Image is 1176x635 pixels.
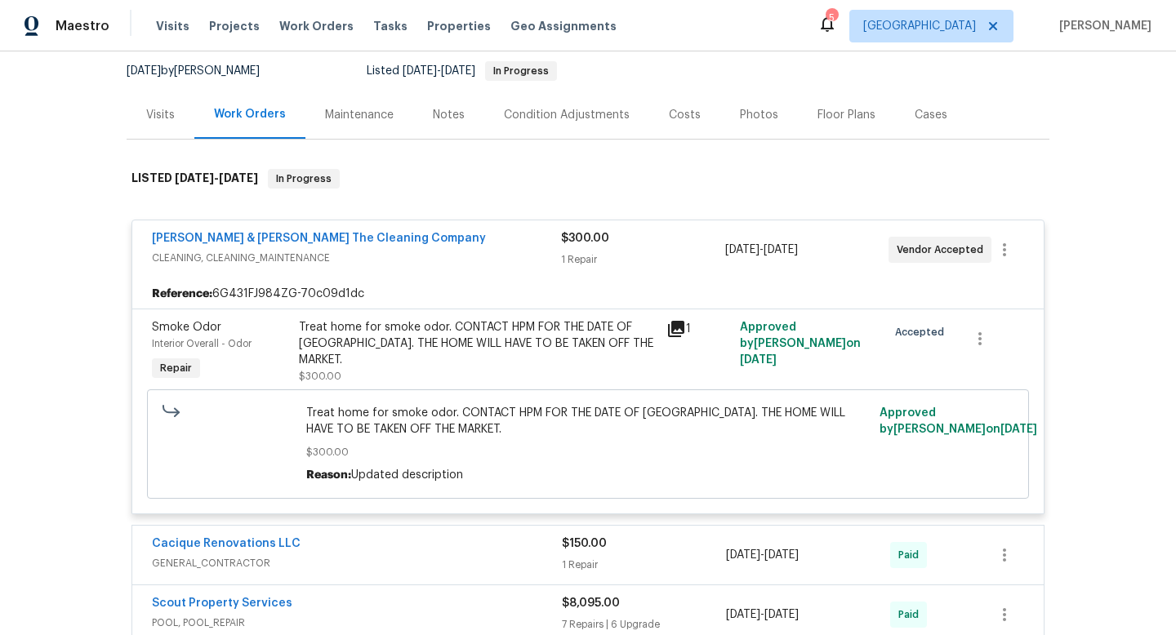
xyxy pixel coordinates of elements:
span: [DATE] [764,549,799,561]
span: Properties [427,18,491,34]
span: Updated description [351,469,463,481]
div: by [PERSON_NAME] [127,61,279,81]
span: In Progress [487,66,555,76]
div: 1 Repair [561,251,724,268]
div: Photos [740,107,778,123]
span: - [403,65,475,77]
span: Work Orders [279,18,354,34]
span: $8,095.00 [562,597,620,609]
div: 6G431FJ984ZG-70c09d1dc [132,279,1044,309]
span: [DATE] [726,609,760,620]
div: Cases [915,107,947,123]
div: Treat home for smoke odor. CONTACT HPM FOR THE DATE OF [GEOGRAPHIC_DATA]. THE HOME WILL HAVE TO B... [299,319,657,368]
div: 1 [666,319,730,339]
span: CLEANING, CLEANING_MAINTENANCE [152,250,561,266]
span: Smoke Odor [152,322,221,333]
span: [DATE] [764,609,799,620]
div: Work Orders [214,106,286,122]
span: [DATE] [175,172,214,184]
span: [DATE] [725,244,759,255]
div: LISTED [DATE]-[DATE]In Progress [127,153,1049,205]
span: Paid [898,547,925,563]
span: [GEOGRAPHIC_DATA] [863,18,976,34]
span: Maestro [56,18,109,34]
span: - [725,242,798,258]
span: [PERSON_NAME] [1053,18,1151,34]
span: - [726,606,799,623]
span: Approved by [PERSON_NAME] on [880,407,1037,435]
span: Tasks [373,20,408,32]
span: $300.00 [299,371,341,381]
span: Geo Assignments [510,18,617,34]
span: Visits [156,18,189,34]
span: Vendor Accepted [897,242,990,258]
div: Visits [146,107,175,123]
a: Scout Property Services [152,597,292,609]
span: Interior Overall - Odor [152,339,252,349]
span: Paid [898,606,925,623]
span: $150.00 [562,538,607,549]
div: 1 Repair [562,557,726,573]
div: Notes [433,107,465,123]
span: [DATE] [764,244,798,255]
span: $300.00 [561,233,609,244]
span: GENERAL_CONTRACTOR [152,555,562,571]
span: [DATE] [441,65,475,77]
b: Reference: [152,286,212,302]
h6: LISTED [131,169,258,189]
span: Reason: [306,469,351,481]
span: Repair [154,360,198,376]
div: Condition Adjustments [504,107,630,123]
span: [DATE] [127,65,161,77]
span: [DATE] [740,354,777,366]
span: [DATE] [403,65,437,77]
div: Floor Plans [817,107,875,123]
span: Approved by [PERSON_NAME] on [740,322,861,366]
span: POOL, POOL_REPAIR [152,615,562,631]
span: Projects [209,18,260,34]
span: $300.00 [306,444,871,460]
a: Cacique Renovations LLC [152,538,301,549]
span: - [175,172,258,184]
span: [DATE] [1000,424,1037,435]
div: Costs [669,107,701,123]
span: Listed [367,65,557,77]
div: 7 Repairs | 6 Upgrade [562,616,726,633]
span: - [726,547,799,563]
span: Treat home for smoke odor. CONTACT HPM FOR THE DATE OF [GEOGRAPHIC_DATA]. THE HOME WILL HAVE TO B... [306,405,871,437]
div: 5 [826,10,837,26]
div: Maintenance [325,107,394,123]
span: Accepted [895,324,951,340]
span: In Progress [269,171,338,187]
span: [DATE] [219,172,258,184]
a: [PERSON_NAME] & [PERSON_NAME] The Cleaning Company [152,233,486,244]
span: [DATE] [726,549,760,561]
